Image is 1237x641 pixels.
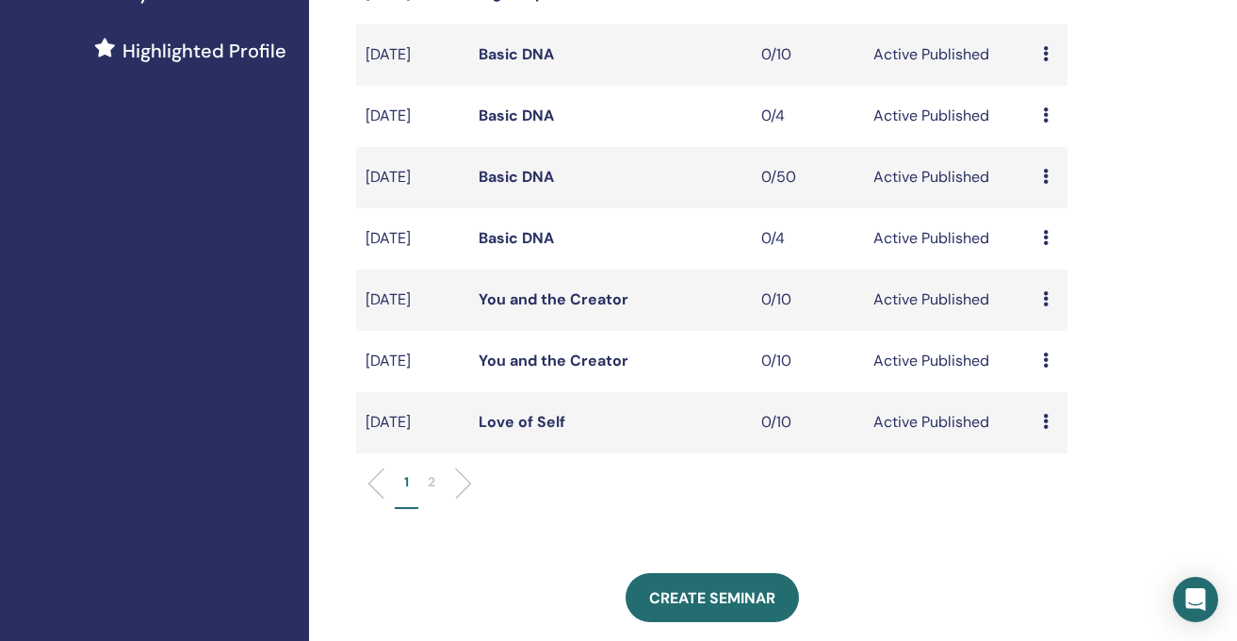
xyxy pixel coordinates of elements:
td: Active Published [864,331,1034,392]
td: [DATE] [356,25,469,86]
a: Basic DNA [479,167,554,187]
a: Create seminar [626,573,799,622]
a: You and the Creator [479,289,628,309]
span: Create seminar [649,588,775,608]
td: [DATE] [356,270,469,331]
td: Active Published [864,208,1034,270]
td: [DATE] [356,208,469,270]
a: Basic DNA [479,228,554,248]
p: 1 [404,472,409,492]
a: Basic DNA [479,106,554,125]
td: Active Published [864,86,1034,147]
a: You and the Creator [479,351,628,370]
td: 0/50 [752,147,865,208]
td: Active Published [864,25,1034,86]
td: [DATE] [356,147,469,208]
a: Love of Self [479,412,565,432]
span: Highlighted Profile [122,37,286,65]
p: 2 [428,472,435,492]
td: [DATE] [356,86,469,147]
a: Basic DNA [479,44,554,64]
td: 0/10 [752,25,865,86]
td: 0/4 [752,86,865,147]
div: Open Intercom Messenger [1173,577,1218,622]
td: [DATE] [356,392,469,453]
td: 0/10 [752,331,865,392]
td: 0/10 [752,270,865,331]
td: Active Published [864,270,1034,331]
td: Active Published [864,147,1034,208]
td: 0/10 [752,392,865,453]
td: 0/4 [752,208,865,270]
td: Active Published [864,392,1034,453]
td: [DATE] [356,331,469,392]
